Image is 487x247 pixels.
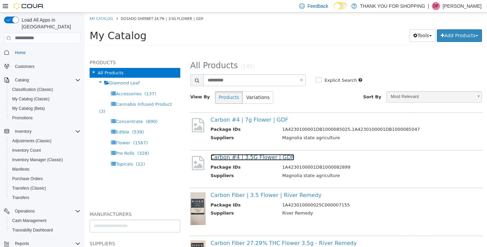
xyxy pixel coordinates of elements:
img: 150 [106,180,121,212]
p: [PERSON_NAME] [443,2,482,10]
span: Promotions [9,114,80,122]
span: View By [106,82,125,87]
span: Customers [15,64,34,69]
small: (145) [156,51,170,57]
span: My Catalog (Beta) [12,106,45,111]
th: Suppliers [126,122,193,130]
span: Edible [31,117,45,122]
a: Purchase Orders [9,175,46,183]
td: Magnolia state agriculture [193,122,393,130]
button: Add Products [352,17,397,29]
button: Catalog [12,76,31,84]
span: Reports [15,241,29,246]
button: Classification (Classic) [7,85,83,94]
th: Suppliers [126,160,193,168]
a: Inventory Manager (Classic) [9,156,66,164]
th: Package IDs [126,189,193,198]
span: Promotions [12,115,33,121]
span: Traceabilty Dashboard [12,227,53,233]
th: Package IDs [126,114,193,122]
span: Operations [15,208,35,214]
span: Classification (Classic) [12,87,53,92]
a: Promotions [9,114,36,122]
span: My Catalog (Classic) [9,95,80,103]
h5: Suppliers [5,227,96,235]
span: (22) [51,149,61,154]
span: Transfers (Classic) [12,186,46,191]
button: Inventory Count [7,146,83,155]
span: Feedback [307,3,328,9]
button: Transfers [7,193,83,202]
button: Catalog [1,75,83,85]
span: Most Relevant [302,79,388,90]
a: Inventory Count [9,146,44,154]
p: THANK YOU FOR SHOPPING [360,2,425,10]
img: missing-image.png [106,142,121,159]
span: Transfers [9,194,80,202]
td: 1A4230100001DB1000082899 [193,151,393,160]
span: Classification (Classic) [9,85,80,94]
span: DF [433,2,439,10]
label: Explicit Search [238,65,272,71]
td: Magnolia state agriculture [193,160,393,168]
span: Customers [12,62,80,71]
img: missing-image.png [106,104,121,121]
button: Tools [325,17,351,29]
input: Dark Mode [334,2,348,9]
span: Pre Rolls [31,138,50,143]
button: Variations [158,79,189,91]
span: Cannabis Infused Product [31,89,87,94]
td: 1A423010000025C000007155 [193,189,393,198]
span: Purchase Orders [9,175,80,183]
span: Inventory Manager (Classic) [9,156,80,164]
button: Products [131,79,158,91]
a: Carbon #4 | 7g Flower | GDF [126,104,204,110]
span: Adjustments (Classic) [9,137,80,145]
span: Transfers [12,195,29,200]
button: Manifests [7,165,83,174]
button: Purchase Orders [7,174,83,183]
span: Adjustments (Classic) [12,138,51,144]
span: (539) [48,117,60,122]
div: David Fowler [432,2,440,10]
button: Inventory [12,127,34,135]
span: Sort By [279,82,297,87]
button: Home [1,48,83,57]
a: Carbon Fiber 27.29% THC Flower 3.5g - River Remedy [126,227,272,234]
span: Flower [31,128,46,133]
button: Inventory Manager (Classic) [7,155,83,165]
a: Customers [12,63,37,71]
span: Inventory Manager (Classic) [12,157,63,163]
button: Operations [12,207,38,215]
button: Cash Management [7,216,83,225]
h5: Manufacturers [5,198,96,206]
span: Transfers (Classic) [9,184,80,192]
span: Concentrate [31,106,58,112]
span: Home [15,50,26,55]
img: Cova [14,3,44,9]
span: (1567) [49,128,63,133]
a: Transfers (Classic) [9,184,49,192]
button: Transfers (Classic) [7,183,83,193]
button: Adjustments (Classic) [7,136,83,146]
span: Inventory [12,127,80,135]
span: Accessories [31,79,57,84]
span: Diamond Leaf [25,68,55,73]
span: Cash Management [12,218,46,223]
td: 1A4230100001DB1000085025,1A4230100001DB1000085047 [193,114,393,122]
a: Carbon Fiber | 3.5 Flower | River Remedy [126,179,237,186]
span: (3) [15,96,21,101]
span: Inventory Count [9,146,80,154]
span: Inventory Count [12,148,41,153]
span: Catalog [12,76,80,84]
span: My Catalog [5,17,62,29]
span: Dosado Sherbet 24.7% | 3.5g Flower | GDF [36,3,119,8]
span: Purchase Orders [12,176,43,181]
a: My Catalog (Classic) [9,95,52,103]
th: Package IDs [126,151,193,160]
span: (890) [61,106,73,112]
button: My Catalog (Beta) [7,104,83,113]
button: My Catalog (Classic) [7,94,83,104]
span: All Products [13,58,39,63]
